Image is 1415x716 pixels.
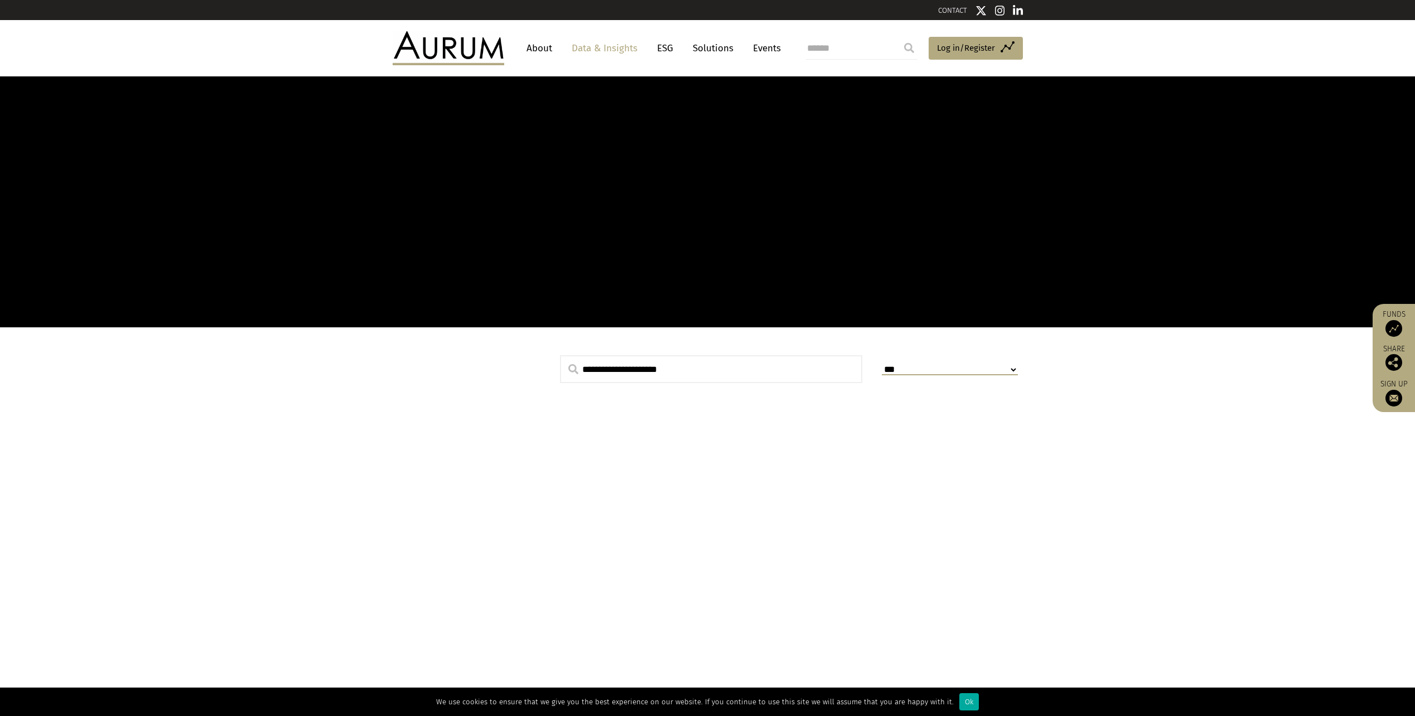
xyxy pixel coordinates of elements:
[521,38,558,59] a: About
[1378,345,1409,371] div: Share
[1378,309,1409,337] a: Funds
[1385,354,1402,371] img: Share this post
[975,5,987,16] img: Twitter icon
[566,38,643,59] a: Data & Insights
[1385,390,1402,407] img: Sign up to our newsletter
[393,31,504,65] img: Aurum
[898,37,920,59] input: Submit
[1385,320,1402,337] img: Access Funds
[959,693,979,710] div: Ok
[1013,5,1023,16] img: Linkedin icon
[995,5,1005,16] img: Instagram icon
[687,38,739,59] a: Solutions
[568,364,578,374] img: search.svg
[938,6,967,14] a: CONTACT
[651,38,679,59] a: ESG
[937,41,995,55] span: Log in/Register
[747,38,781,59] a: Events
[1378,379,1409,407] a: Sign up
[929,37,1023,60] a: Log in/Register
